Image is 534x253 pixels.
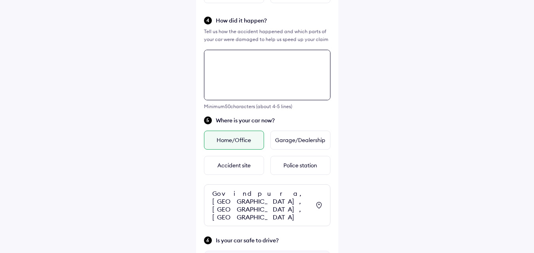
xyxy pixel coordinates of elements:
[216,236,330,244] span: Is your car safe to drive?
[212,189,310,221] div: Govindpura, [GEOGRAPHIC_DATA], [GEOGRAPHIC_DATA], [GEOGRAPHIC_DATA]
[204,103,330,109] div: Minimum 50 characters (about 4-5 lines)
[216,17,330,24] span: How did it happen?
[270,131,330,150] div: Garage/Dealership
[270,156,330,175] div: Police station
[204,131,264,150] div: Home/Office
[204,156,264,175] div: Accident site
[204,28,330,43] div: Tell us how the accident happened and which parts of your car were damaged to help us speed up yo...
[216,116,330,124] span: Where is your car now?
